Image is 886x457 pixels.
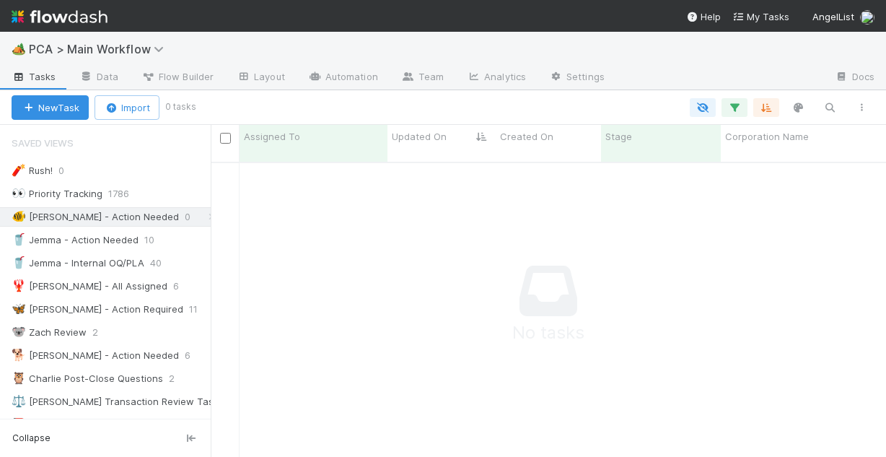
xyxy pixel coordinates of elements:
span: 6 [173,277,193,295]
span: 40 [150,254,176,272]
span: ⚖️ [12,395,26,407]
span: Collapse [12,432,51,445]
a: Layout [225,66,297,90]
span: 🦋 [12,303,26,315]
span: 🧨 [12,164,26,176]
input: Toggle All Rows Selected [220,133,231,144]
a: Docs [823,66,886,90]
span: 🐠 [12,210,26,222]
span: 6 [185,347,205,365]
span: 2 [92,323,113,341]
span: 🦉 [12,372,26,384]
span: Corporation Name [725,129,809,144]
span: 🏕️ [12,43,26,55]
div: Zach Review [12,323,87,341]
span: Stage [605,129,632,144]
span: 0 [185,208,205,226]
span: 🦞 [12,279,26,292]
span: Tasks [12,69,56,84]
span: AngelList [812,11,854,22]
span: 👀 [12,187,26,199]
span: 🐕 [12,349,26,361]
span: 2 [169,370,189,388]
span: 11 [189,300,212,318]
span: 13 [209,416,234,434]
div: Charlie Post-Close Questions [12,370,163,388]
small: 0 tasks [165,100,196,113]
span: Created On [500,129,553,144]
button: NewTask [12,95,89,120]
img: avatar_1c530150-f9f0-4fb8-9f5d-006d570d4582.png [860,10,874,25]
div: Help [686,9,721,24]
div: [PERSON_NAME] - All Assigned [12,277,167,295]
div: [PERSON_NAME] Post-Close Questions [12,416,203,434]
a: Settings [538,66,616,90]
div: [PERSON_NAME] - Action Needed [12,208,179,226]
span: 📕 [12,418,26,430]
div: Priority Tracking [12,185,102,203]
div: Jemma - Action Needed [12,231,139,249]
span: 10 [144,231,169,249]
span: Assigned To [244,129,300,144]
span: PCA > Main Workflow [29,42,171,56]
a: Team [390,66,455,90]
div: Rush! [12,162,53,180]
span: My Tasks [732,11,789,22]
a: My Tasks [732,9,789,24]
button: Import [95,95,159,120]
img: logo-inverted-e16ddd16eac7371096b0.svg [12,4,108,29]
div: [PERSON_NAME] - Action Needed [12,347,179,365]
span: Flow Builder [141,69,214,84]
span: Saved Views [12,129,74,157]
a: Automation [297,66,390,90]
a: Flow Builder [130,66,225,90]
a: Analytics [455,66,538,90]
span: 🥤 [12,256,26,269]
span: Updated On [392,129,447,144]
div: Jemma - Internal OQ/PLA [12,254,144,272]
span: 🐨 [12,326,26,338]
div: [PERSON_NAME] Transaction Review Tasks [12,393,224,411]
span: 1786 [108,185,144,203]
span: 🥤 [12,233,26,245]
span: 0 [58,162,79,180]
div: [PERSON_NAME] - Action Required [12,300,183,318]
a: Data [68,66,130,90]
